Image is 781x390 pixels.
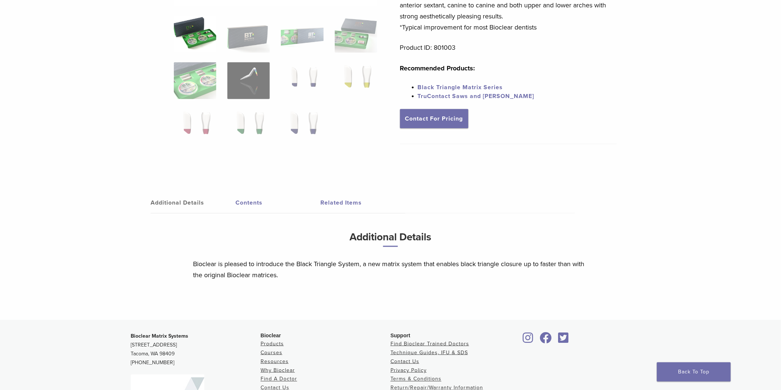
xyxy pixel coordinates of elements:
a: Resources [261,358,289,365]
a: Bioclear [537,337,554,344]
p: Product ID: 801003 [400,42,617,53]
a: Additional Details [151,192,235,213]
img: Black Triangle (BT) Kit - Image 8 [335,62,377,99]
a: Contact Us [390,358,419,365]
img: Black Triangle (BT) Kit - Image 5 [174,62,216,99]
img: Black Triangle (BT) Kit - Image 9 [174,109,216,146]
a: Technique Guides, IFU & SDS [390,349,468,356]
a: Bioclear [520,337,536,344]
img: Black Triangle (BT) Kit - Image 11 [281,109,323,146]
a: Find Bioclear Trained Doctors [390,341,469,347]
img: Black Triangle (BT) Kit - Image 6 [227,62,270,99]
a: Back To Top [657,362,731,382]
img: Intro-Black-Triangle-Kit-6-Copy-e1548792917662-324x324.jpg [174,16,216,53]
img: Black Triangle (BT) Kit - Image 4 [335,16,377,53]
h3: Additional Details [193,228,588,253]
a: Why Bioclear [261,367,295,373]
a: Terms & Conditions [390,376,441,382]
a: TruContact Saws and [PERSON_NAME] [418,93,534,100]
img: Black Triangle (BT) Kit - Image 10 [227,109,270,146]
a: Bioclear [556,337,571,344]
a: Find A Doctor [261,376,297,382]
a: Courses [261,349,282,356]
p: [STREET_ADDRESS] Tacoma, WA 98409 [PHONE_NUMBER] [131,332,261,367]
a: Contact For Pricing [400,109,468,128]
a: Black Triangle Matrix Series [418,84,503,91]
a: Contents [235,192,320,213]
span: Bioclear [261,332,281,338]
strong: Recommended Products: [400,64,475,72]
img: Black Triangle (BT) Kit - Image 7 [281,62,323,99]
p: Bioclear is pleased to introduce the Black Triangle System, a new matrix system that enables blac... [193,258,588,281]
a: Products [261,341,284,347]
img: Black Triangle (BT) Kit - Image 2 [227,16,270,53]
strong: Bioclear Matrix Systems [131,333,188,339]
a: Related Items [320,192,405,213]
img: Black Triangle (BT) Kit - Image 3 [281,16,323,53]
a: Privacy Policy [390,367,427,373]
span: Support [390,332,410,338]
